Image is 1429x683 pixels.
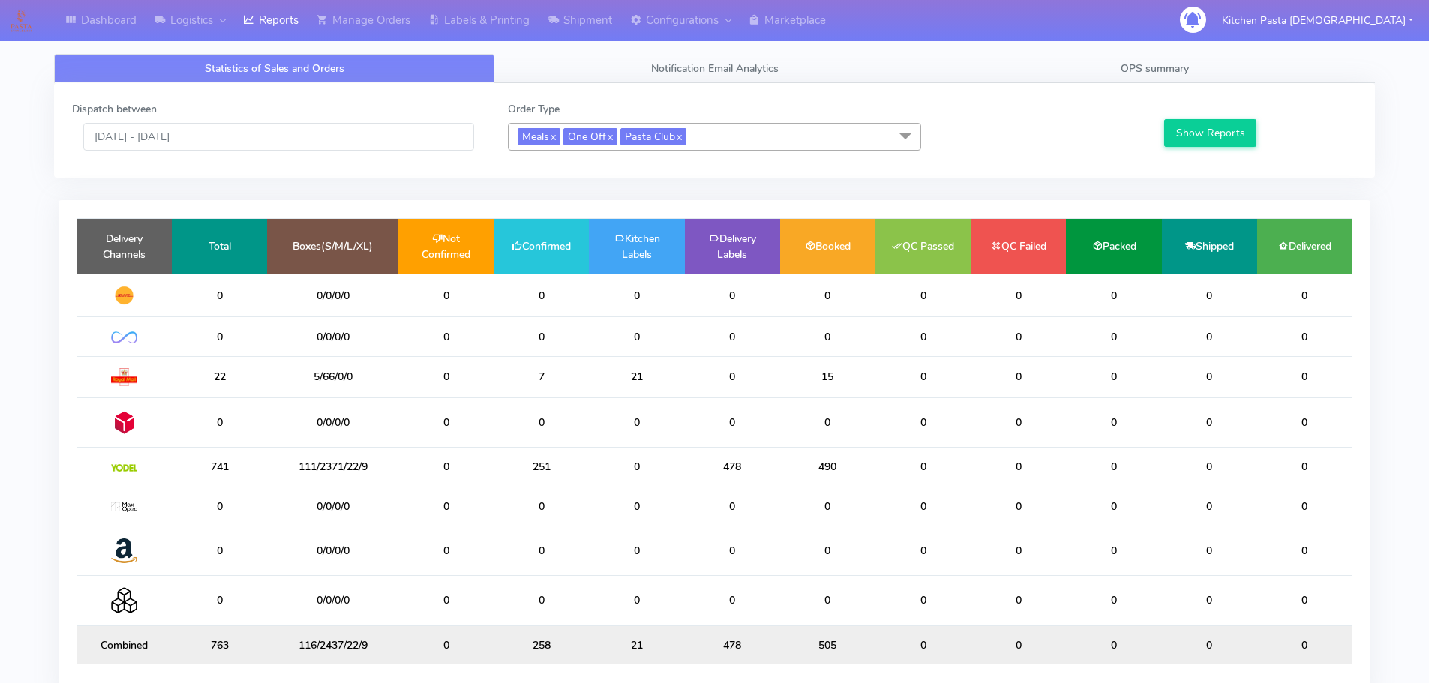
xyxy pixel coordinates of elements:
td: 0 [494,397,589,447]
td: 0 [494,526,589,575]
td: Delivered [1257,219,1352,274]
td: 0 [875,317,971,356]
td: 0 [971,448,1066,487]
td: 0 [1162,487,1257,526]
td: 0 [1066,625,1161,664]
td: 5/66/0/0 [267,356,398,397]
td: 0 [1162,317,1257,356]
td: 0 [398,317,494,356]
td: 15 [780,356,875,397]
img: Royal Mail [111,368,137,386]
td: 0 [1066,487,1161,526]
td: 0 [1066,356,1161,397]
td: 0 [875,576,971,625]
td: 258 [494,625,589,664]
td: Kitchen Labels [589,219,684,274]
td: 490 [780,448,875,487]
td: 0 [685,576,780,625]
td: 0 [971,274,1066,317]
td: 0 [589,274,684,317]
input: Pick the Daterange [83,123,474,151]
td: Confirmed [494,219,589,274]
span: OPS summary [1121,61,1189,76]
td: 0 [1066,448,1161,487]
td: 0 [875,274,971,317]
td: 0 [589,487,684,526]
img: Amazon [111,538,137,564]
button: Kitchen Pasta [DEMOGRAPHIC_DATA] [1211,5,1424,36]
td: 251 [494,448,589,487]
td: 0/0/0/0 [267,487,398,526]
td: Packed [1066,219,1161,274]
td: 0 [398,526,494,575]
td: 0/0/0/0 [267,274,398,317]
td: 0 [172,487,267,526]
td: 21 [589,625,684,664]
td: 0 [875,487,971,526]
td: Total [172,219,267,274]
img: DPD [111,409,137,436]
td: QC Passed [875,219,971,274]
td: 0/0/0/0 [267,526,398,575]
td: 0 [172,397,267,447]
span: Pasta Club [620,128,686,145]
td: 0 [1162,576,1257,625]
td: 0 [1257,625,1352,664]
td: 0 [1066,274,1161,317]
td: 0 [685,274,780,317]
td: 0/0/0/0 [267,397,398,447]
td: 0 [971,576,1066,625]
td: 0 [1257,576,1352,625]
td: 0 [589,526,684,575]
td: 0 [1257,397,1352,447]
td: 0 [1162,397,1257,447]
td: 0 [172,317,267,356]
td: 0 [589,317,684,356]
td: 0 [398,356,494,397]
a: x [549,128,556,144]
td: 0/0/0/0 [267,576,398,625]
td: 22 [172,356,267,397]
td: 0 [780,576,875,625]
td: 0 [1257,317,1352,356]
td: 0 [494,576,589,625]
td: 0 [1162,625,1257,664]
td: 0 [1257,487,1352,526]
a: x [606,128,613,144]
td: 0 [494,317,589,356]
td: 0 [1162,274,1257,317]
td: 0 [172,576,267,625]
td: Booked [780,219,875,274]
td: 0 [971,317,1066,356]
td: 0 [398,487,494,526]
td: 0 [685,397,780,447]
td: 0 [971,625,1066,664]
td: 0 [1257,356,1352,397]
td: 0 [494,487,589,526]
span: Statistics of Sales and Orders [205,61,344,76]
a: x [675,128,682,144]
td: 0 [685,356,780,397]
td: 0 [1066,576,1161,625]
label: Order Type [508,101,560,117]
td: 478 [685,448,780,487]
td: 0 [875,526,971,575]
td: 116/2437/22/9 [267,625,398,664]
td: 0 [589,448,684,487]
td: 0 [398,625,494,664]
td: 0 [1066,397,1161,447]
td: 0 [398,576,494,625]
td: 0 [589,397,684,447]
td: Boxes(S/M/L/XL) [267,219,398,274]
td: 0 [1257,448,1352,487]
img: Collection [111,587,137,613]
td: 0 [1066,526,1161,575]
td: 0 [780,274,875,317]
td: 0 [1162,526,1257,575]
td: Delivery Labels [685,219,780,274]
td: 478 [685,625,780,664]
td: 0 [780,487,875,526]
span: Notification Email Analytics [651,61,779,76]
td: 0 [875,448,971,487]
td: 0 [1162,448,1257,487]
